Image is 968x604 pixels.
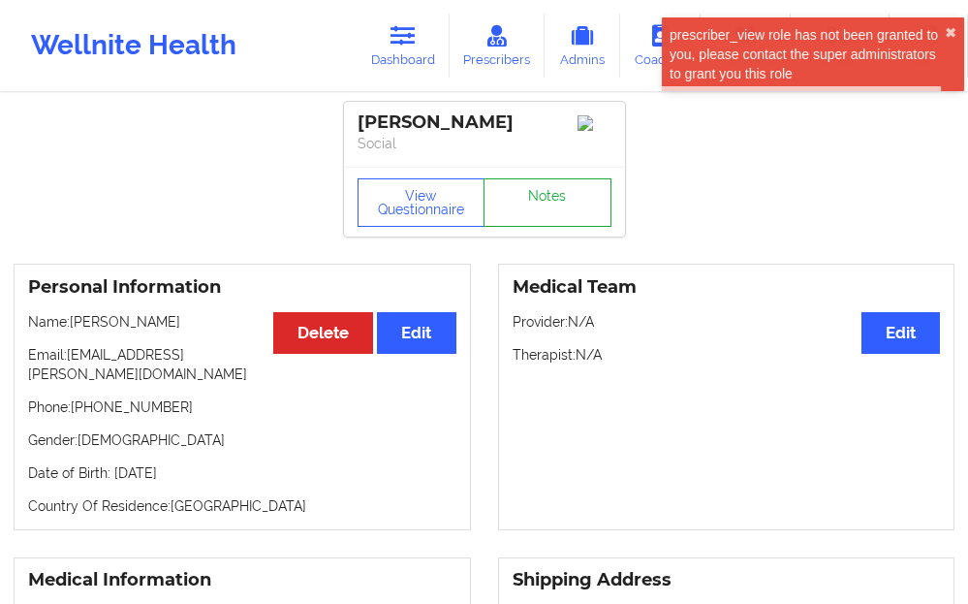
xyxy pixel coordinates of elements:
h3: Personal Information [28,276,456,299]
button: View Questionnaire [358,178,485,227]
a: Admins [545,14,620,78]
div: [PERSON_NAME] [358,111,611,134]
p: Country Of Residence: [GEOGRAPHIC_DATA] [28,496,456,516]
button: close [931,25,943,41]
p: Therapist: N/A [513,345,941,365]
a: Notes [484,178,611,227]
div: prescriber_view role has not been granted to you, please contact the super administrators to gran... [656,25,931,83]
p: Name: [PERSON_NAME] [28,312,456,332]
a: Prescribers [450,14,546,78]
p: Gender: [DEMOGRAPHIC_DATA] [28,430,456,450]
button: Edit [861,312,940,354]
button: Edit [377,312,455,354]
img: Image%2Fplaceholer-image.png [578,115,611,131]
p: Date of Birth: [DATE] [28,463,456,483]
p: Email: [EMAIL_ADDRESS][PERSON_NAME][DOMAIN_NAME] [28,345,456,384]
h3: Shipping Address [513,569,941,591]
p: Phone: [PHONE_NUMBER] [28,397,456,417]
p: Social [358,134,611,153]
h3: Medical Team [513,276,941,299]
button: Delete [273,312,373,354]
h3: Medical Information [28,569,456,591]
a: Dashboard [357,14,450,78]
p: Provider: N/A [513,312,941,332]
a: Coaches [620,14,701,78]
